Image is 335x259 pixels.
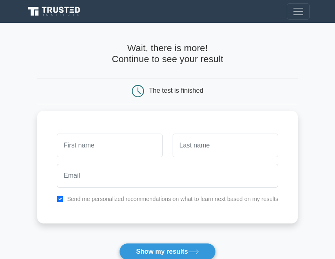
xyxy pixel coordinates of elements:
[287,3,310,20] button: Toggle navigation
[57,134,162,157] input: First name
[37,42,298,65] h4: Wait, there is more! Continue to see your result
[67,196,278,202] label: Send me personalized recommendations on what to learn next based on my results
[149,87,203,94] div: The test is finished
[57,164,278,188] input: Email
[173,134,278,157] input: Last name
